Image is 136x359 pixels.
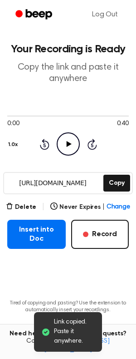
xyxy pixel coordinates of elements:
[44,338,110,353] a: [EMAIL_ADDRESS][DOMAIN_NAME]
[7,62,129,85] p: Copy the link and paste it anywhere
[6,202,36,212] button: Delete
[71,220,129,249] button: Record
[7,44,129,55] h1: Your Recording is Ready
[54,318,95,346] span: Link copied. Paste it anywhere.
[117,119,129,129] span: 0:40
[102,202,105,212] span: |
[9,6,60,24] a: Beep
[5,338,131,354] span: Contact us
[7,220,66,249] button: Insert into Doc
[7,137,21,152] button: 1.0x
[7,119,19,129] span: 0:00
[42,202,45,212] span: |
[83,4,127,25] a: Log Out
[107,202,130,212] span: Change
[50,202,130,212] button: Never Expires|Change
[103,175,130,192] button: Copy
[7,300,129,313] p: Tired of copying and pasting? Use the extension to automatically insert your recordings.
